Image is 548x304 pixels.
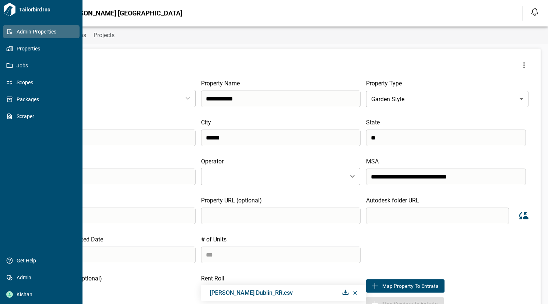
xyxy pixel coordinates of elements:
[13,291,73,298] span: Kishan
[3,42,80,55] a: Properties
[36,208,196,224] input: search
[36,169,196,185] input: search
[3,271,80,284] a: Admin
[201,208,361,224] input: search
[201,158,224,165] span: Operator
[3,93,80,106] a: Packages
[529,6,541,18] button: Open notification feed
[94,32,115,39] span: Projects
[13,62,73,69] span: Jobs
[201,275,224,282] span: Rent Roll
[366,197,419,204] span: Autodesk folder URL
[3,110,80,123] a: Scraper
[517,58,531,73] button: more
[3,59,80,72] a: Jobs
[201,119,211,126] span: City
[514,207,531,224] button: Sync data from Autodesk
[36,247,196,263] input: search
[366,169,526,185] input: search
[201,80,240,87] span: Property Name
[201,91,361,107] input: search
[13,45,73,52] span: Properties
[3,76,80,89] a: Scopes
[366,89,528,109] div: Garden Style
[201,236,226,243] span: # of Units
[16,6,80,13] span: Tailorbird Inc
[366,130,526,146] input: search
[366,158,379,165] span: MSA
[210,289,293,296] span: [PERSON_NAME] Dublin_RR.csv
[13,113,73,120] span: Scraper
[366,80,402,87] span: Property Type
[347,171,358,181] button: Open
[13,96,73,103] span: Packages
[366,208,509,224] input: search
[366,279,445,293] button: Map to EntrataMap Property to Entrata
[13,274,73,281] span: Admin
[13,79,73,86] span: Scopes
[3,25,80,38] a: Admin-Properties
[13,28,73,35] span: Admin-Properties
[27,10,182,17] span: Avalon Bay - [PERSON_NAME] [GEOGRAPHIC_DATA]
[201,197,262,204] span: Property URL (optional)
[19,26,548,44] div: base tabs
[13,257,73,264] span: Get Help
[201,130,361,146] input: search
[370,282,379,290] img: Map to Entrata
[36,130,196,146] input: search
[366,119,380,126] span: State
